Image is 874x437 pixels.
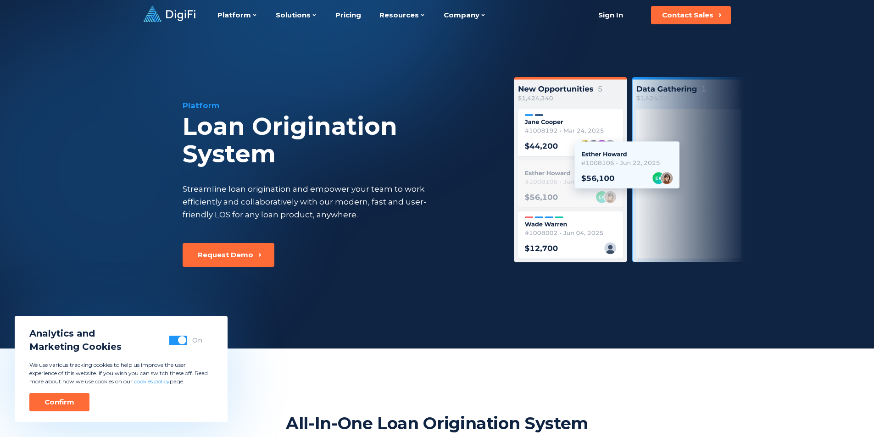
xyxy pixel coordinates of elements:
div: Streamline loan origination and empower your team to work efficiently and collaboratively with ou... [183,183,443,221]
h2: All-In-One Loan Origination System [286,413,588,434]
span: Marketing Cookies [29,340,122,354]
div: Contact Sales [662,11,713,20]
div: Request Demo [198,250,253,260]
a: Sign In [587,6,635,24]
div: On [192,336,202,345]
span: Analytics and [29,327,122,340]
div: Platform [183,100,491,111]
div: Confirm [45,398,74,407]
button: Request Demo [183,243,274,267]
div: Loan Origination System [183,113,491,168]
button: Confirm [29,393,89,411]
p: We use various tracking cookies to help us improve the user experience of this website. If you wi... [29,361,213,386]
a: cookies policy [134,378,170,385]
button: Contact Sales [651,6,731,24]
